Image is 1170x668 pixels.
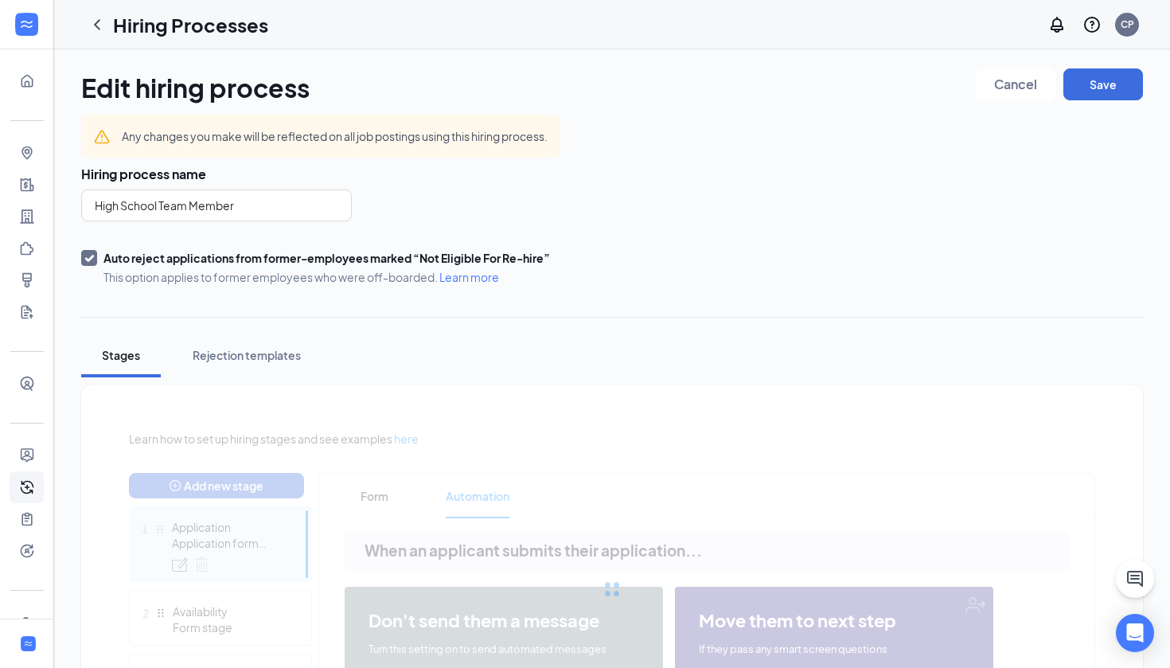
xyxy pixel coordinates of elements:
[439,270,499,284] a: Learn more
[81,189,352,221] input: Name of hiring process
[88,15,107,34] svg: ChevronLeft
[1047,15,1067,34] svg: Notifications
[18,16,34,32] svg: WorkstreamLogo
[113,11,268,38] h1: Hiring Processes
[1116,560,1154,598] button: ChatActive
[193,347,301,363] div: Rejection templates
[19,615,35,631] svg: UserCheck
[23,639,33,649] svg: WorkstreamLogo
[81,68,310,107] h1: Edit hiring process
[976,68,1055,107] a: Cancel
[1116,614,1154,652] div: Open Intercom Messenger
[97,347,145,363] div: Stages
[1082,15,1102,34] svg: QuestionInfo
[1063,68,1143,100] button: Save
[94,129,110,145] svg: Warning
[81,166,1143,183] h3: Hiring process name
[1125,569,1145,588] svg: ChatActive
[103,250,550,266] div: Auto reject applications from former-employees marked “Not Eligible For Re-hire”
[1121,18,1134,31] div: CP
[994,79,1037,90] span: Cancel
[103,269,550,285] span: This option applies to former employees who were off-boarded.
[122,127,548,145] div: Any changes you make will be reflected on all job postings using this hiring process.
[976,68,1055,100] button: Cancel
